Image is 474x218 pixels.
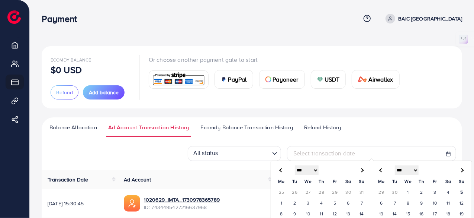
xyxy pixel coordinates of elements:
th: Mo [275,176,288,187]
p: $0 USD [51,65,82,74]
span: Airwallex [368,75,393,84]
a: card [149,70,209,89]
th: Su [455,176,468,187]
td: 7 [388,198,402,208]
h3: Payment [42,13,83,24]
div: Search for option [188,146,281,161]
span: Ad Account [124,176,151,183]
span: ID: 7434495427216637968 [144,203,220,211]
td: 29 [375,187,388,198]
th: We [402,176,415,187]
span: Ecomdy Balance Transaction History [200,123,293,132]
img: card [265,76,271,82]
span: Ecomdy Balance [51,57,91,63]
td: 30 [388,187,402,198]
th: Sa [442,176,455,187]
td: 6 [375,198,388,208]
a: cardPayPal [215,70,253,89]
img: ic-ads-acc.e4c84228.svg [124,195,140,212]
p: Or choose another payment gate to start [149,55,406,64]
button: Add balance [83,85,125,99]
span: Refund [56,89,73,96]
td: 9 [415,198,428,208]
th: Fr [428,176,442,187]
td: 4 [442,187,455,198]
input: Search for option [220,147,269,159]
span: Refund History [304,123,341,132]
th: Th [315,176,328,187]
td: 26 [288,187,302,198]
th: Tu [288,176,302,187]
td: 4 [315,198,328,208]
td: 3 [428,187,442,198]
td: 25 [275,187,288,198]
td: 7 [355,198,368,208]
span: [DATE] 15:30:45 [48,200,112,207]
th: Mo [375,176,388,187]
span: Balance Allocation [49,123,97,132]
td: 5 [328,198,342,208]
th: We [302,176,315,187]
img: logo [7,10,21,24]
span: Add balance [89,89,119,96]
td: 28 [315,187,328,198]
td: 6 [342,198,355,208]
td: 30 [342,187,355,198]
a: cardAirwallex [352,70,399,89]
th: Th [415,176,428,187]
span: Select transaction date [293,149,355,157]
img: card [317,76,323,82]
th: Fr [328,176,342,187]
a: 1020629_IMTA_1730978365789 [144,196,220,203]
td: 1 [275,198,288,208]
a: cardPayoneer [259,70,305,89]
td: 2 [288,198,302,208]
span: All status [192,147,220,159]
td: 29 [328,187,342,198]
p: BAIC [GEOGRAPHIC_DATA] [398,14,462,23]
img: card [221,76,227,82]
a: BAIC [GEOGRAPHIC_DATA] [383,14,462,23]
td: 8 [402,198,415,208]
th: Tu [388,176,402,187]
span: Payoneer [273,75,299,84]
span: USDT [325,75,340,84]
img: card [151,72,206,88]
img: card [358,76,367,82]
span: Ad Account Transaction History [108,123,189,132]
span: PayPal [228,75,247,84]
td: 27 [302,187,315,198]
td: 31 [355,187,368,198]
th: Su [355,176,368,187]
td: 1 [402,187,415,198]
iframe: Chat [442,184,468,212]
a: cardUSDT [311,70,346,89]
th: Sa [342,176,355,187]
td: 11 [442,198,455,208]
td: 3 [302,198,315,208]
span: Transaction Date [48,176,88,183]
td: 10 [428,198,442,208]
td: 2 [415,187,428,198]
button: Refund [51,85,78,99]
